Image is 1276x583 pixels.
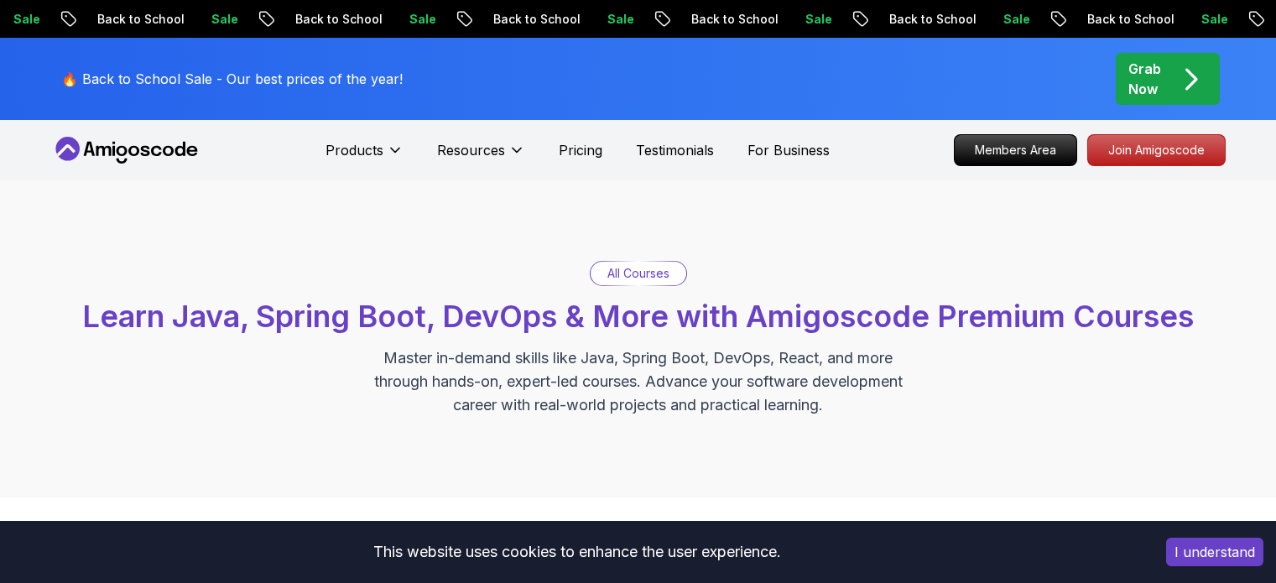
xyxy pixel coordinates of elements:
a: Pricing [559,140,602,160]
button: Accept cookies [1166,538,1263,566]
p: Back to School [674,11,788,28]
a: For Business [747,140,830,160]
div: This website uses cookies to enhance the user experience. [13,534,1141,570]
span: Learn Java, Spring Boot, DevOps & More with Amigoscode Premium Courses [82,298,1194,335]
p: Back to School [1070,11,1184,28]
p: All Courses [607,265,669,282]
p: Sale [986,11,1039,28]
p: 🔥 Back to School Sale - Our best prices of the year! [61,69,403,89]
button: Products [326,140,404,174]
p: Back to School [872,11,986,28]
a: Join Amigoscode [1087,134,1226,166]
p: Back to School [278,11,392,28]
p: Sale [1184,11,1237,28]
p: Sale [590,11,643,28]
p: Members Area [955,135,1076,165]
p: Products [326,140,383,160]
p: Join Amigoscode [1088,135,1225,165]
p: Back to School [80,11,194,28]
a: Testimonials [636,140,714,160]
p: Sale [392,11,445,28]
a: Members Area [954,134,1077,166]
p: Sale [788,11,841,28]
p: Grab Now [1128,59,1161,99]
p: Master in-demand skills like Java, Spring Boot, DevOps, React, and more through hands-on, expert-... [357,346,920,417]
p: Back to School [476,11,590,28]
button: Resources [437,140,525,174]
p: Sale [194,11,247,28]
p: Resources [437,140,505,160]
